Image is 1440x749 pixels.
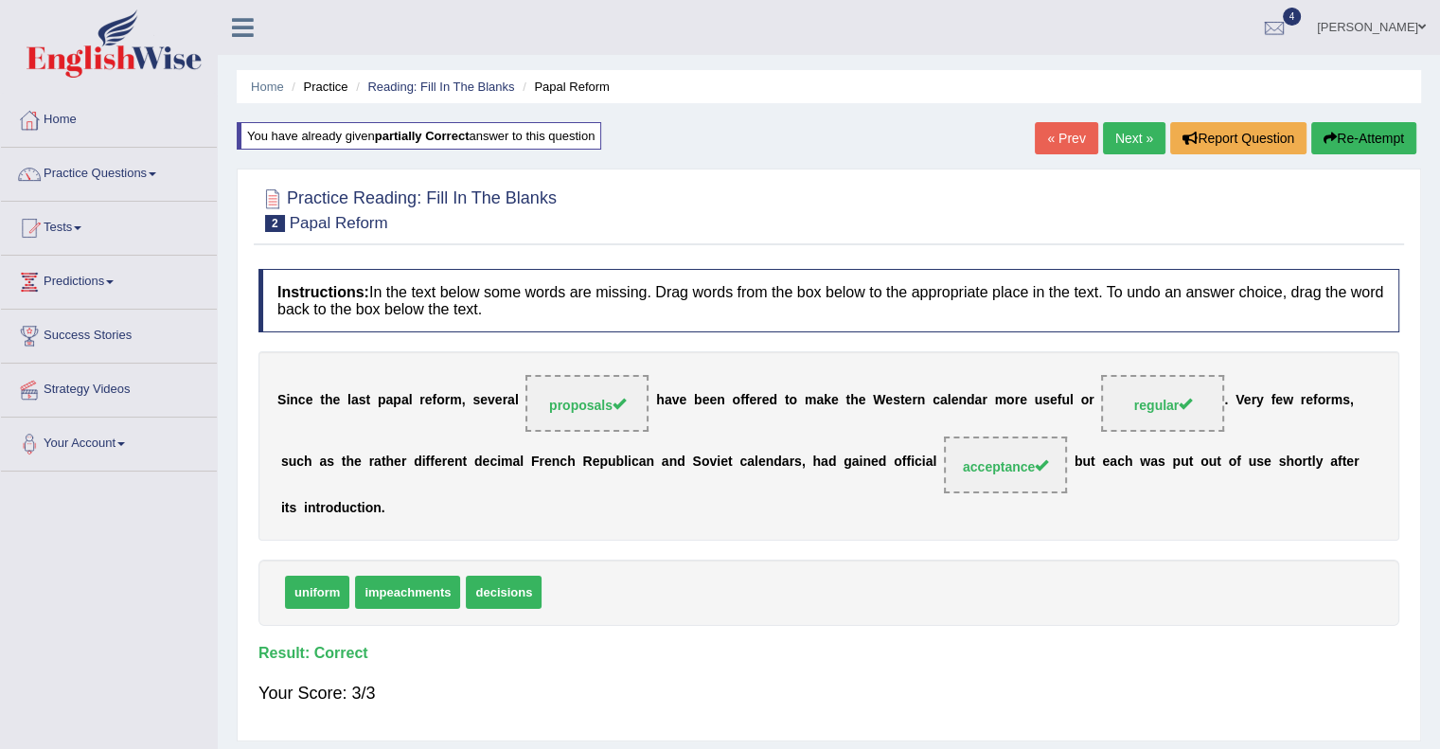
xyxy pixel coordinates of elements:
[515,393,519,408] b: l
[1236,455,1241,470] b: f
[325,393,333,408] b: h
[702,393,710,408] b: e
[951,393,959,408] b: e
[544,455,552,470] b: e
[1312,455,1316,470] b: l
[995,393,1006,408] b: m
[525,375,649,432] span: Drop target
[824,393,831,408] b: k
[552,455,560,470] b: n
[1313,393,1318,408] b: f
[501,455,512,470] b: m
[717,393,725,408] b: n
[1307,455,1312,470] b: t
[265,215,285,232] span: 2
[436,393,445,408] b: o
[694,393,702,408] b: b
[1342,393,1350,408] b: s
[386,455,395,470] b: h
[933,393,940,408] b: c
[362,500,365,515] b: i
[287,78,347,96] li: Practice
[503,393,507,408] b: r
[414,455,422,470] b: d
[237,122,601,150] div: You have already given answer to this question
[922,455,926,470] b: i
[615,455,624,470] b: b
[785,393,790,408] b: t
[1,148,217,195] a: Practice Questions
[445,393,450,408] b: r
[944,437,1067,493] span: Drop target
[518,78,610,96] li: Papal Reform
[286,393,290,408] b: i
[409,393,413,408] b: l
[1,94,217,141] a: Home
[1256,393,1264,408] b: y
[794,455,802,470] b: s
[1256,455,1264,470] b: s
[385,393,393,408] b: a
[1286,455,1294,470] b: h
[816,393,824,408] b: a
[549,398,626,413] span: proposals
[531,455,540,470] b: F
[582,455,592,470] b: R
[365,393,370,408] b: t
[762,393,770,408] b: e
[373,500,382,515] b: n
[1346,455,1354,470] b: e
[327,455,334,470] b: s
[1311,122,1416,154] button: Re-Attempt
[1117,455,1125,470] b: c
[709,455,717,470] b: v
[963,459,1048,474] span: acceptance
[828,455,837,470] b: d
[1330,455,1338,470] b: a
[285,576,349,609] span: uniform
[1279,455,1287,470] b: s
[401,455,406,470] b: r
[1,418,217,465] a: Your Account
[1306,393,1313,408] b: e
[789,393,797,408] b: o
[852,455,860,470] b: a
[489,455,497,470] b: c
[1134,398,1192,413] span: regular
[805,393,816,408] b: m
[1283,393,1293,408] b: w
[967,393,975,408] b: d
[844,455,852,470] b: g
[1249,455,1257,470] b: u
[342,455,347,470] b: t
[720,455,728,470] b: e
[599,455,608,470] b: p
[357,500,362,515] b: t
[773,455,782,470] b: d
[1082,455,1091,470] b: u
[333,500,342,515] b: d
[1075,455,1083,470] b: b
[728,455,733,470] b: t
[342,500,350,515] b: u
[281,455,289,470] b: s
[308,500,316,515] b: n
[1283,8,1302,26] span: 4
[466,576,542,609] span: decisions
[672,393,680,408] b: v
[904,393,912,408] b: e
[906,455,911,470] b: f
[709,393,717,408] b: e
[593,455,600,470] b: e
[1170,122,1307,154] button: Report Question
[430,455,435,470] b: f
[560,455,567,470] b: c
[1209,455,1218,470] b: u
[879,455,887,470] b: d
[425,393,433,408] b: e
[296,455,304,470] b: c
[915,455,922,470] b: c
[1236,393,1244,408] b: V
[1350,393,1354,408] b: ,
[974,393,982,408] b: a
